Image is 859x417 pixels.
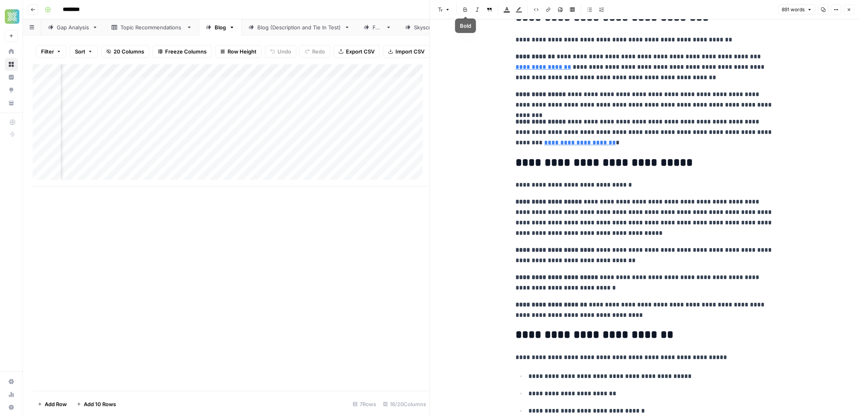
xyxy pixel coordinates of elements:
[778,4,816,15] button: 891 words
[228,47,257,55] span: Row Height
[383,45,430,58] button: Import CSV
[380,398,430,411] div: 18/20 Columns
[215,23,226,31] div: Blog
[346,47,375,55] span: Export CSV
[120,23,183,31] div: Topic Recommendations
[70,45,98,58] button: Sort
[5,58,18,71] a: Browse
[199,19,242,35] a: Blog
[153,45,212,58] button: Freeze Columns
[5,388,18,401] a: Usage
[41,19,105,35] a: Gap Analysis
[5,401,18,414] button: Help + Support
[312,47,325,55] span: Redo
[41,47,54,55] span: Filter
[277,47,291,55] span: Undo
[350,398,380,411] div: 7 Rows
[242,19,357,35] a: Blog (Description and Tie In Test)
[5,9,19,24] img: Xponent21 Logo
[5,84,18,97] a: Opportunities
[300,45,330,58] button: Redo
[105,19,199,35] a: Topic Recommendations
[782,6,805,13] span: 891 words
[45,400,67,408] span: Add Row
[5,6,18,27] button: Workspace: Xponent21
[395,47,424,55] span: Import CSV
[72,398,121,411] button: Add 10 Rows
[101,45,149,58] button: 20 Columns
[36,45,66,58] button: Filter
[33,398,72,411] button: Add Row
[5,71,18,84] a: Insights
[5,45,18,58] a: Home
[357,19,398,35] a: FAQ
[57,23,89,31] div: Gap Analysis
[265,45,296,58] button: Undo
[215,45,262,58] button: Row Height
[75,47,85,55] span: Sort
[257,23,341,31] div: Blog (Description and Tie In Test)
[414,23,443,31] div: Skyscraper
[84,400,116,408] span: Add 10 Rows
[5,97,18,109] a: Your Data
[373,23,383,31] div: FAQ
[165,47,207,55] span: Freeze Columns
[114,47,144,55] span: 20 Columns
[333,45,380,58] button: Export CSV
[5,375,18,388] a: Settings
[398,19,458,35] a: Skyscraper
